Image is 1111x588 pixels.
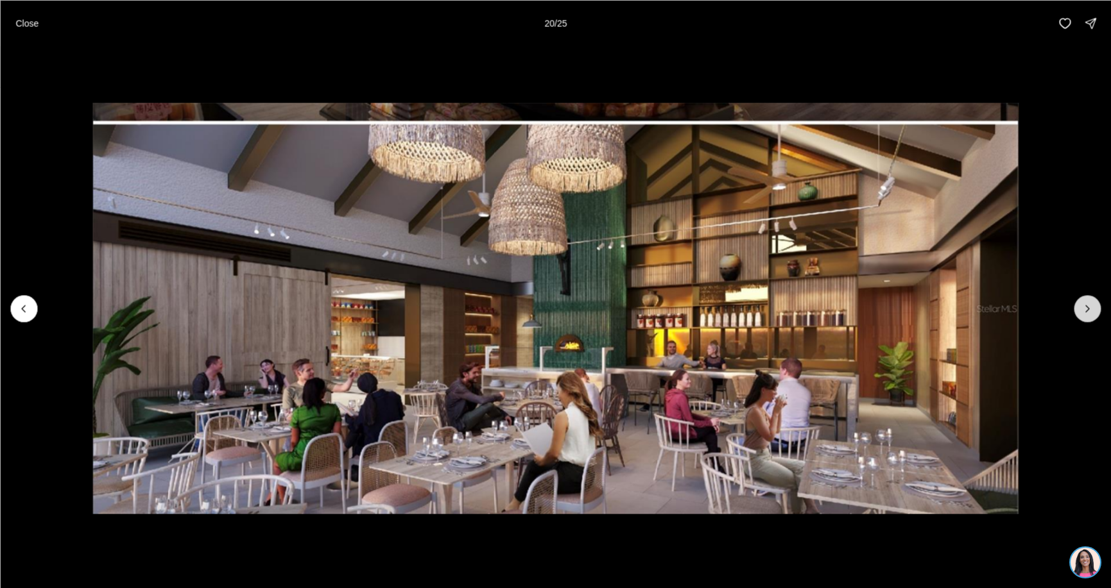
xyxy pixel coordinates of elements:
[15,18,39,28] p: Close
[544,18,567,28] p: 20 / 25
[8,8,37,37] img: be3d4b55-7850-4bcb-9297-a2f9cd376e78.png
[10,295,37,322] button: Previous slide
[1074,295,1101,322] button: Next slide
[8,10,46,36] button: Close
